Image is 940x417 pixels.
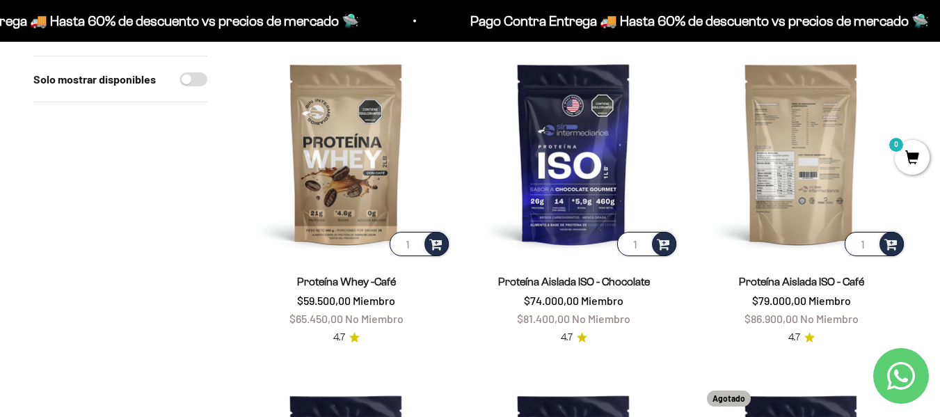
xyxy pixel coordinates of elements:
span: $86.900,00 [744,312,798,325]
span: $59.500,00 [297,294,351,307]
span: $79.000,00 [752,294,806,307]
span: No Miembro [800,312,859,325]
span: 4.7 [788,330,800,345]
a: 4.74.7 de 5.0 estrellas [333,330,360,345]
span: 4.7 [333,330,345,345]
span: $81.400,00 [517,312,570,325]
a: 4.74.7 de 5.0 estrellas [788,330,815,345]
label: Solo mostrar disponibles [33,70,156,88]
span: Miembro [808,294,851,307]
p: Pago Contra Entrega 🚚 Hasta 60% de descuento vs precios de mercado 🛸 [289,10,747,32]
img: Proteína Aislada ISO - Café [696,48,907,259]
a: Proteína Aislada ISO - Chocolate [498,276,650,288]
a: 4.74.7 de 5.0 estrellas [561,330,587,345]
a: Proteína Whey -Café [297,276,396,288]
mark: 0 [888,136,905,153]
span: Miembro [581,294,623,307]
span: $74.000,00 [524,294,579,307]
span: 4.7 [561,330,573,345]
span: $65.450,00 [289,312,343,325]
a: Proteína Aislada ISO - Café [739,276,864,288]
span: No Miembro [572,312,630,325]
a: 0 [895,151,930,166]
span: No Miembro [345,312,404,325]
span: Miembro [353,294,395,307]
